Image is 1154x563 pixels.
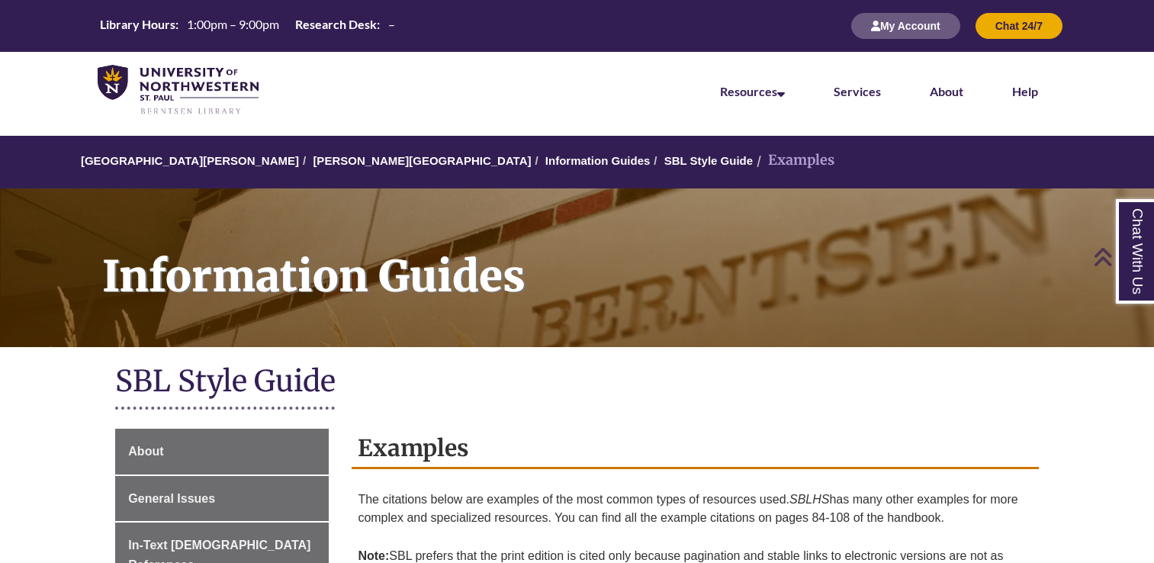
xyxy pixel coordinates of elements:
a: Resources [720,84,785,98]
a: [PERSON_NAME][GEOGRAPHIC_DATA] [313,154,531,167]
h2: Examples [352,429,1038,469]
a: My Account [851,19,960,32]
strong: Note: [358,549,389,562]
a: General Issues [115,476,329,522]
a: [GEOGRAPHIC_DATA][PERSON_NAME] [81,154,299,167]
span: 1:00pm – 9:00pm [187,17,279,31]
a: Help [1012,84,1038,98]
a: Services [834,84,881,98]
table: Hours Today [94,16,401,35]
em: SBLHS [789,493,829,506]
p: The citations below are examples of the most common types of resources used. has many other examp... [358,484,1032,533]
li: Examples [753,150,834,172]
a: Hours Today [94,16,401,37]
th: Library Hours: [94,16,181,33]
a: Information Guides [545,154,651,167]
a: SBL Style Guide [664,154,753,167]
img: UNWSP Library Logo [98,65,259,116]
a: Chat 24/7 [976,19,1062,32]
span: – [388,17,395,31]
a: About [115,429,329,475]
button: My Account [851,13,960,39]
h1: Information Guides [85,188,1154,327]
a: About [930,84,963,98]
th: Research Desk: [289,16,382,33]
h1: SBL Style Guide [115,362,1038,403]
a: Back to Top [1093,246,1150,267]
button: Chat 24/7 [976,13,1062,39]
span: About [128,445,163,458]
span: General Issues [128,492,215,505]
